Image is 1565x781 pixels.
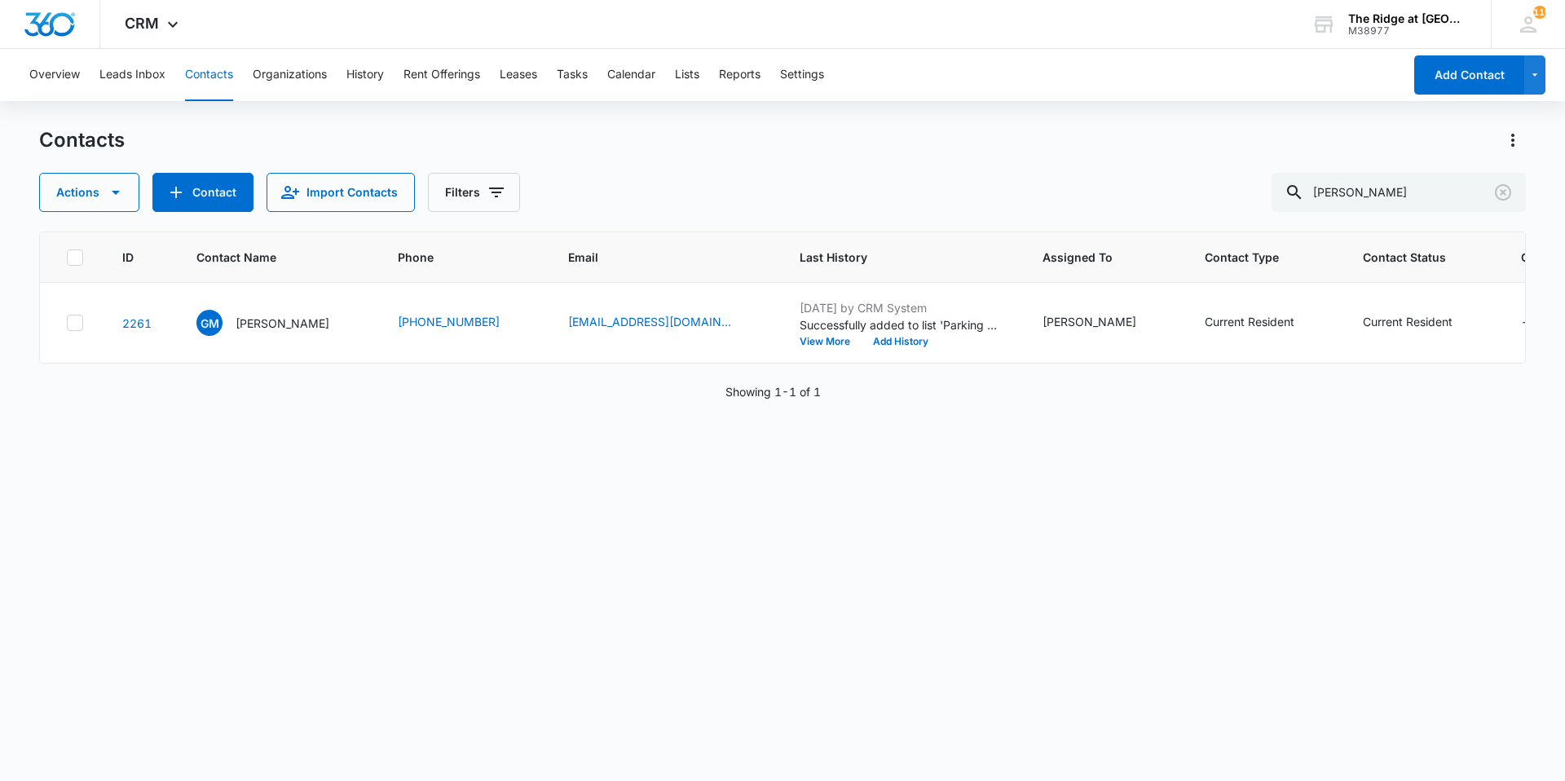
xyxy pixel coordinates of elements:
span: 119 [1533,6,1546,19]
div: account name [1348,12,1467,25]
span: Contact Type [1205,249,1300,266]
div: Assigned To - Davian Urrutia - Select to Edit Field [1043,313,1166,333]
button: History [346,49,384,101]
span: CRM [125,15,159,32]
a: [EMAIL_ADDRESS][DOMAIN_NAME] [568,313,731,330]
button: Import Contacts [267,173,415,212]
button: Lists [675,49,699,101]
button: Add Contact [152,173,253,212]
button: Reports [719,49,760,101]
p: [PERSON_NAME] [236,315,329,332]
button: Filters [428,173,520,212]
span: Phone [398,249,505,266]
button: Organizations [253,49,327,101]
button: Actions [39,173,139,212]
button: Clear [1490,179,1516,205]
div: Contact Type - Current Resident - Select to Edit Field [1205,313,1324,333]
button: Rent Offerings [403,49,480,101]
div: [PERSON_NAME] [1043,313,1136,330]
button: Overview [29,49,80,101]
button: Contacts [185,49,233,101]
div: notifications count [1533,6,1546,19]
a: [PHONE_NUMBER] [398,313,500,330]
span: Last History [800,249,980,266]
button: Add Contact [1414,55,1524,95]
button: Tasks [557,49,588,101]
button: View More [800,337,862,346]
span: ID [122,249,134,266]
span: GM [196,310,223,336]
span: Email [568,249,737,266]
p: Showing 1-1 of 1 [725,383,821,400]
div: Current Resident [1363,313,1453,330]
p: [DATE] by CRM System [800,299,1003,316]
p: Successfully added to list 'Parking Permits'. [800,316,1003,333]
span: Contact Name [196,249,335,266]
div: account id [1348,25,1467,37]
div: Contact Status - Current Resident - Select to Edit Field [1363,313,1482,333]
button: Leases [500,49,537,101]
span: Assigned To [1043,249,1142,266]
div: Phone - (850) 377-0586 - Select to Edit Field [398,313,529,333]
h1: Contacts [39,128,125,152]
a: Navigate to contact details page for Gary Mertz [122,316,152,330]
button: Add History [862,337,940,346]
input: Search Contacts [1272,173,1526,212]
button: Settings [780,49,824,101]
button: Leads Inbox [99,49,165,101]
div: Contact Name - Gary Mertz - Select to Edit Field [196,310,359,336]
div: Email - gmmertz79@gmail.com - Select to Edit Field [568,313,760,333]
span: Contact Status [1363,249,1458,266]
button: Actions [1500,127,1526,153]
div: --- [1521,313,1543,333]
div: Current Resident [1205,313,1294,330]
button: Calendar [607,49,655,101]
